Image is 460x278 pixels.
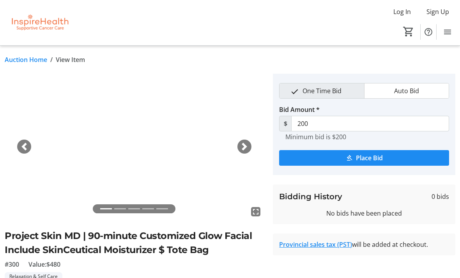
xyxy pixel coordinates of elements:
div: No bids have been placed [279,209,449,218]
span: Sign Up [426,7,449,16]
span: Log In [393,7,411,16]
tr-hint: Minimum bid is $200 [285,133,346,141]
label: Bid Amount * [279,105,320,114]
h3: Bidding History [279,191,342,202]
span: #300 [5,260,19,269]
a: Provincial sales tax (PST) [279,240,352,249]
button: Log In [387,5,417,18]
div: will be added at checkout. [279,240,449,249]
button: Place Bid [279,150,449,166]
span: View Item [56,55,85,64]
a: Auction Home [5,55,47,64]
button: Help [421,24,436,40]
span: / [50,55,53,64]
span: Place Bid [356,153,383,163]
span: Auto Bid [389,83,424,98]
span: Value: $480 [28,260,60,269]
span: 0 bids [432,192,449,201]
button: Sign Up [420,5,455,18]
img: InspireHealth Supportive Cancer Care's Logo [5,3,74,42]
button: Menu [440,24,455,40]
span: $ [279,116,292,131]
button: Cart [402,25,416,39]
h2: Project Skin MD | 90-minute Customized Glow Facial Include SkinCeutical Moisturizer $ Tote Bag [5,229,264,257]
mat-icon: fullscreen [251,207,260,216]
span: One Time Bid [298,83,346,98]
img: Image [5,74,264,220]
